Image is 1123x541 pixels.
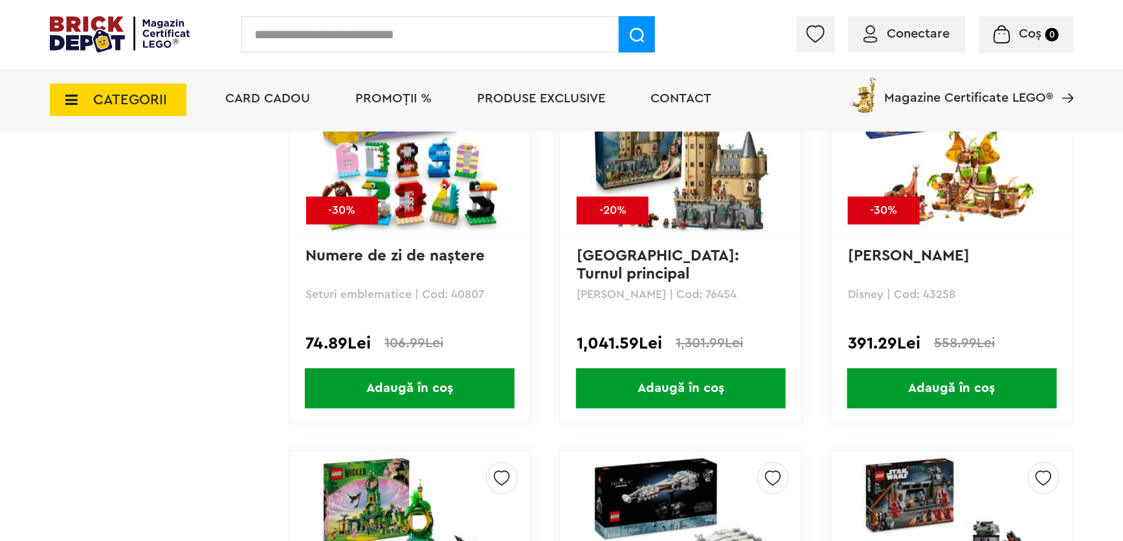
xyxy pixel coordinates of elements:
[356,92,432,105] a: PROMOȚII %
[590,51,772,233] img: Castelul Hogwarts: Turnul principal
[561,368,801,408] a: Adaugă în coș
[385,336,444,350] span: 106.99Lei
[887,27,950,40] span: Conectare
[848,336,920,351] span: 391.29Lei
[577,248,743,282] a: [GEOGRAPHIC_DATA]: Turnul principal
[1054,75,1074,87] a: Magazine Certificate LEGO®
[676,336,743,350] span: 1,301.99Lei
[306,336,372,351] span: 74.89Lei
[863,27,950,40] a: Conectare
[832,368,1072,408] a: Adaugă în coș
[848,288,1056,300] p: Disney | Cod: 43258
[1019,27,1041,40] span: Coș
[478,92,606,105] a: Produse exclusive
[577,288,784,300] p: [PERSON_NAME] | Cod: 76454
[306,196,378,224] div: -30%
[848,196,920,224] div: -30%
[305,368,515,408] span: Adaugă în coș
[306,248,485,264] a: Numere de zi de naştere
[576,368,786,408] span: Adaugă în coș
[862,51,1043,233] img: Barja Kakamora
[1045,28,1059,41] small: 0
[848,248,970,264] a: [PERSON_NAME]
[226,92,311,105] a: Card Cadou
[306,288,514,300] p: Seturi emblematice | Cod: 40807
[577,196,649,224] div: -20%
[290,368,530,408] a: Adaugă în coș
[319,51,500,233] img: Numere de zi de naştere
[847,368,1057,408] span: Adaugă în coș
[94,93,168,107] span: CATEGORII
[934,336,995,350] span: 558.99Lei
[651,92,712,105] a: Contact
[885,75,1054,104] span: Magazine Certificate LEGO®
[577,336,662,351] span: 1,041.59Lei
